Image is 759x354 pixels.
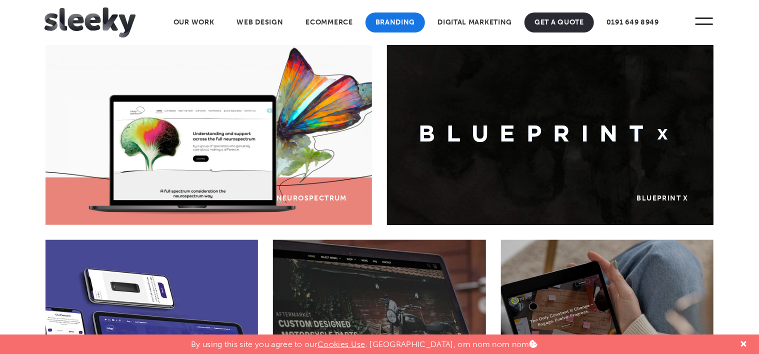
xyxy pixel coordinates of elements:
[365,12,425,32] a: Branding
[276,194,347,202] div: Neurospectrum
[524,12,594,32] a: Get A Quote
[44,7,135,37] img: Sleeky Web Design Newcastle
[427,12,522,32] a: Digital Marketing
[317,339,365,349] a: Cookies Use
[637,194,688,202] div: Blueprint X
[226,12,293,32] a: Web Design
[191,334,537,349] p: By using this site you agree to our . [GEOGRAPHIC_DATA], om nom nom nom
[163,12,224,32] a: Our Work
[387,45,713,225] a: Blueprint xBlueprint X
[45,45,372,225] a: Neurospectrum
[596,12,669,32] a: 0191 649 8949
[295,12,362,32] a: Ecommerce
